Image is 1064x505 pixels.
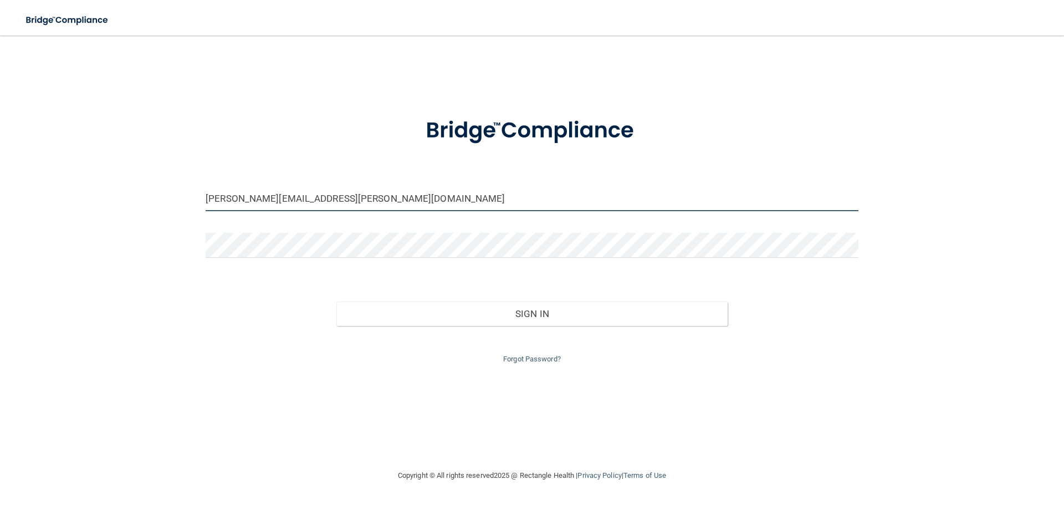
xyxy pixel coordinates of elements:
button: Sign In [336,302,728,326]
img: bridge_compliance_login_screen.278c3ca4.svg [403,102,661,160]
img: bridge_compliance_login_screen.278c3ca4.svg [17,9,119,32]
a: Privacy Policy [577,471,621,480]
a: Forgot Password? [503,355,561,363]
div: Copyright © All rights reserved 2025 @ Rectangle Health | | [330,458,734,493]
input: Email [206,186,858,211]
a: Terms of Use [623,471,666,480]
iframe: Drift Widget Chat Controller [872,426,1051,471]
